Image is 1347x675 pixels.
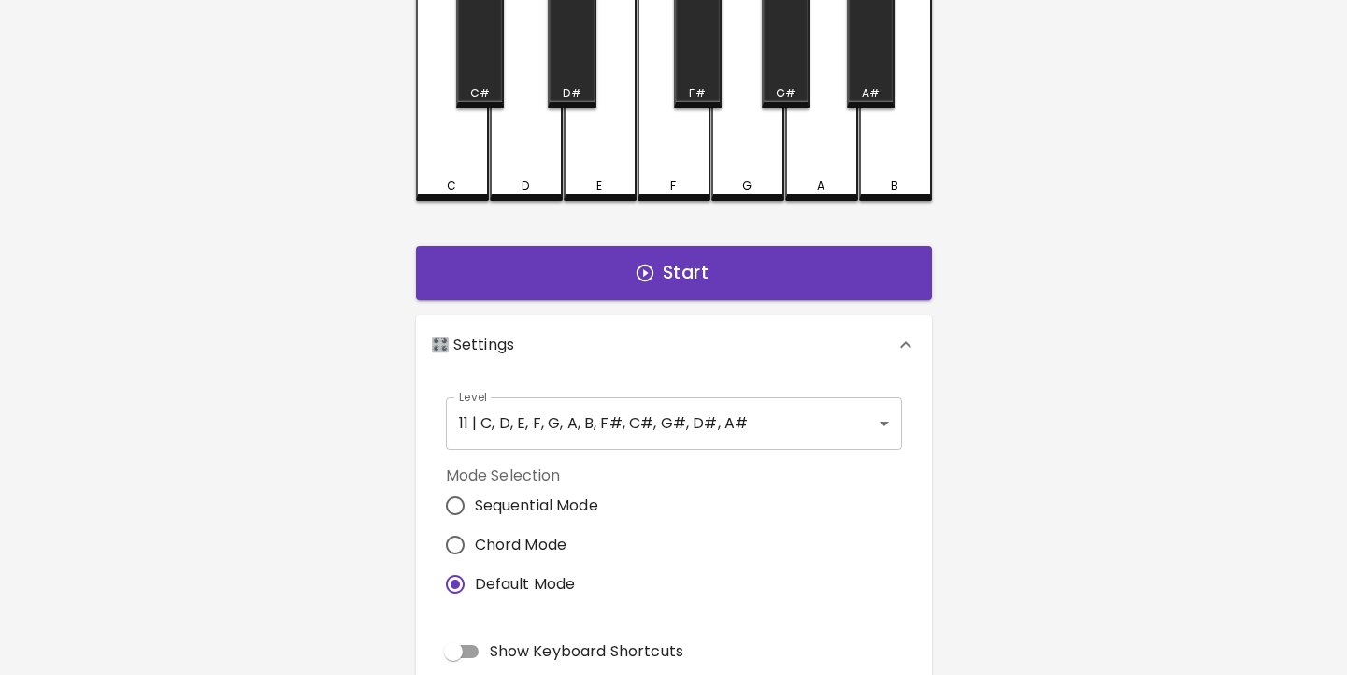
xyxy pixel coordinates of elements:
span: Chord Mode [475,534,567,556]
div: A [817,178,824,194]
label: Mode Selection [446,465,613,486]
div: G [742,178,752,194]
button: Start [416,246,932,300]
div: F [670,178,676,194]
div: 🎛️ Settings [416,315,932,375]
div: D# [563,85,580,102]
div: E [596,178,602,194]
span: Sequential Mode [475,495,598,517]
label: Level [459,389,488,405]
div: C [447,178,456,194]
div: A# [862,85,880,102]
div: D [522,178,529,194]
span: Default Mode [475,573,576,596]
span: Show Keyboard Shortcuts [490,640,683,663]
div: F# [689,85,705,102]
div: C# [470,85,490,102]
div: 11 | C, D, E, F, G, A, B, F#, C#, G#, D#, A# [446,397,902,450]
div: G# [776,85,795,102]
p: 🎛️ Settings [431,334,515,356]
div: B [891,178,898,194]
